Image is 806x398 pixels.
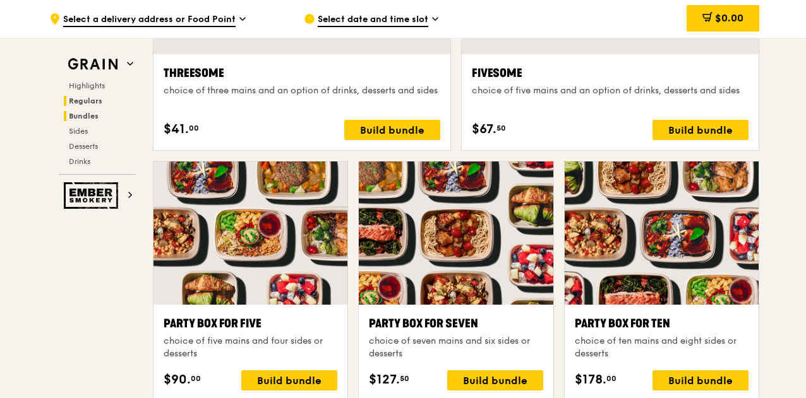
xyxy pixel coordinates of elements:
[575,315,749,332] div: Party Box for Ten
[318,13,428,27] span: Select date and time slot
[344,120,440,140] div: Build bundle
[369,335,543,360] div: choice of seven mains and six sides or desserts
[653,120,749,140] div: Build bundle
[164,335,337,360] div: choice of five mains and four sides or desserts
[164,64,440,82] div: Threesome
[472,85,749,97] div: choice of five mains and an option of drinks, desserts and sides
[69,81,105,90] span: Highlights
[653,370,749,390] div: Build bundle
[164,370,191,389] span: $90.
[69,142,98,151] span: Desserts
[69,127,88,136] span: Sides
[69,157,90,166] span: Drinks
[447,370,543,390] div: Build bundle
[575,335,749,360] div: choice of ten mains and eight sides or desserts
[189,123,199,133] span: 00
[69,97,102,105] span: Regulars
[69,112,99,120] span: Bundles
[164,315,337,332] div: Party Box for Five
[369,315,543,332] div: Party Box for Seven
[164,120,189,139] span: $41.
[64,182,122,209] img: Ember Smokery web logo
[606,373,617,383] span: 00
[191,373,201,383] span: 00
[64,53,122,76] img: Grain web logo
[369,370,400,389] span: $127.
[164,85,440,97] div: choice of three mains and an option of drinks, desserts and sides
[472,64,749,82] div: Fivesome
[575,370,606,389] span: $178.
[400,373,409,383] span: 50
[496,123,506,133] span: 50
[241,370,337,390] div: Build bundle
[715,12,743,24] span: $0.00
[472,120,496,139] span: $67.
[63,13,236,27] span: Select a delivery address or Food Point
